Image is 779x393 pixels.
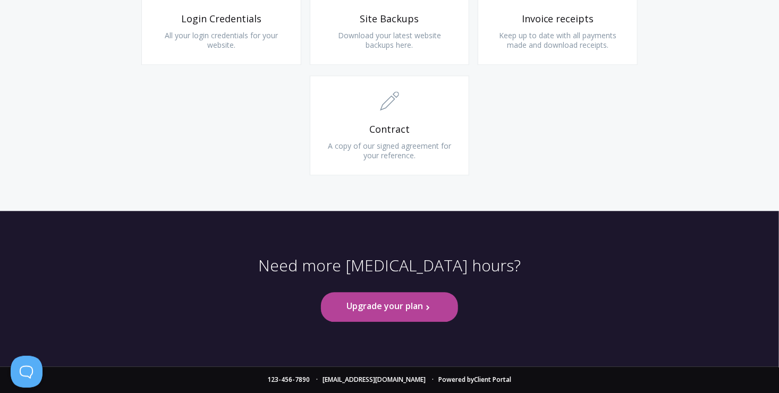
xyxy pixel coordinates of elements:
span: Login Credentials [158,13,285,25]
span: A copy of our signed agreement for your reference. [328,141,451,160]
li: Powered by [428,377,512,383]
a: 123-456-7890 [268,375,310,384]
iframe: Toggle Customer Support [11,356,43,388]
span: Contract [326,123,453,135]
span: Site Backups [326,13,453,25]
a: Upgrade your plan [321,292,458,321]
span: All your login credentials for your website. [165,30,278,50]
span: Keep up to date with all payments made and download receipts. [499,30,616,50]
span: Download your latest website backups here. [338,30,441,50]
a: [EMAIL_ADDRESS][DOMAIN_NAME] [323,375,426,384]
p: Need more [MEDICAL_DATA] hours? [258,255,521,293]
a: Contract A copy of our signed agreement for your reference. [310,75,470,175]
span: Invoice receipts [494,13,621,25]
a: Client Portal [475,375,512,384]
